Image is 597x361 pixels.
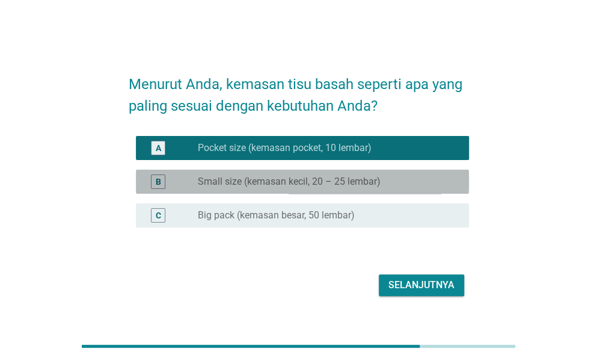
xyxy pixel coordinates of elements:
[198,209,355,221] label: Big pack (kemasan besar, 50 lembar)
[156,176,161,188] div: B
[156,142,161,155] div: A
[388,278,455,292] div: Selanjutnya
[198,142,372,154] label: Pocket size (kemasan pocket, 10 lembar)
[129,61,469,117] h2: Menurut Anda, kemasan tisu basah seperti apa yang paling sesuai dengan kebutuhan Anda?
[198,176,381,188] label: Small size (kemasan kecil, 20 – 25 lembar)
[156,209,161,222] div: C
[379,274,464,296] button: Selanjutnya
